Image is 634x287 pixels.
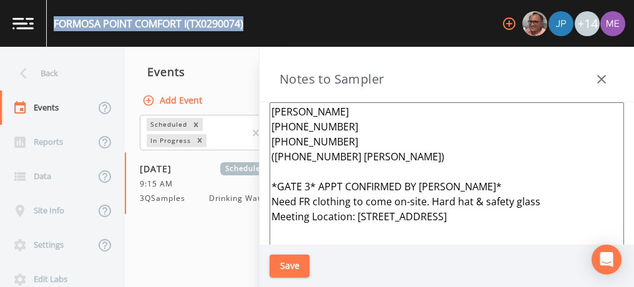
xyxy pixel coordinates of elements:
div: Joshua gere Paul [548,11,574,36]
div: FORMOSA POINT COMFORT I (TX0290074) [54,16,243,31]
div: +14 [575,11,600,36]
a: [DATE]Scheduled9:15 AM3QSamplesDrinking Water [125,152,306,215]
span: Scheduled [220,162,270,175]
button: Add Event [140,89,207,112]
img: e2d790fa78825a4bb76dcb6ab311d44c [522,11,547,36]
div: Events [125,56,306,87]
div: Open Intercom Messenger [592,245,622,275]
span: 3QSamples [140,193,193,204]
span: [DATE] [140,162,180,175]
div: Scheduled [147,118,189,131]
button: Save [270,255,310,278]
img: d4d65db7c401dd99d63b7ad86343d265 [600,11,625,36]
div: Remove Scheduled [189,118,203,131]
span: 9:15 AM [140,178,180,190]
h3: Notes to Sampler [280,69,384,89]
div: Mike Franklin [522,11,548,36]
img: logo [12,17,34,29]
span: Drinking Water [209,193,270,204]
img: 41241ef155101aa6d92a04480b0d0000 [549,11,573,36]
div: In Progress [147,134,193,147]
div: Remove In Progress [193,134,207,147]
